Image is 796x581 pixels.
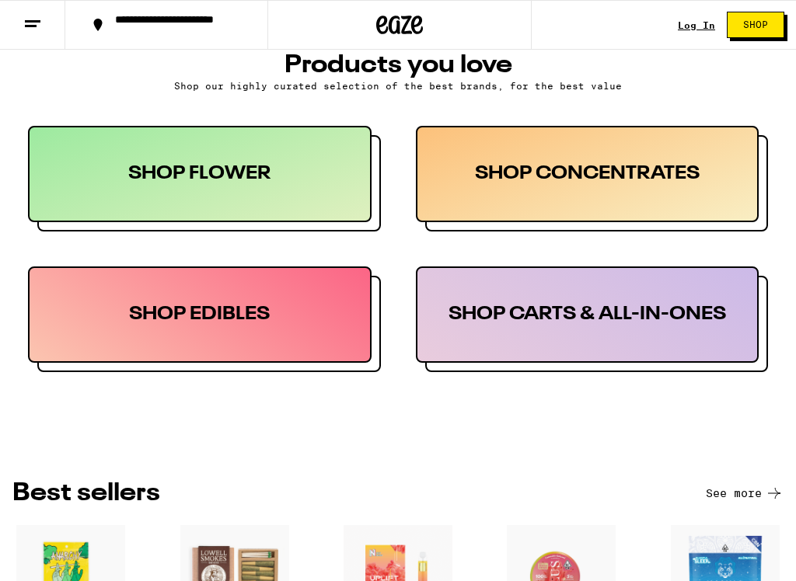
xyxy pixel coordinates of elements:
[28,266,372,363] div: SHOP EDIBLES
[727,12,784,38] button: Shop
[28,266,381,372] button: SHOP EDIBLES
[28,81,768,91] p: Shop our highly curated selection of the best brands, for the best value
[28,126,381,231] button: SHOP FLOWER
[12,481,160,506] h3: BEST SELLERS
[416,126,769,231] button: SHOP CONCENTRATES
[28,126,372,222] div: SHOP FLOWER
[416,266,759,363] div: SHOP CARTS & ALL-IN-ONES
[416,266,769,372] button: SHOP CARTS & ALL-IN-ONES
[678,20,715,30] a: Log In
[706,484,784,503] button: See more
[28,53,768,78] h3: PRODUCTS YOU LOVE
[715,12,796,38] a: Shop
[743,20,768,30] span: Shop
[416,126,759,222] div: SHOP CONCENTRATES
